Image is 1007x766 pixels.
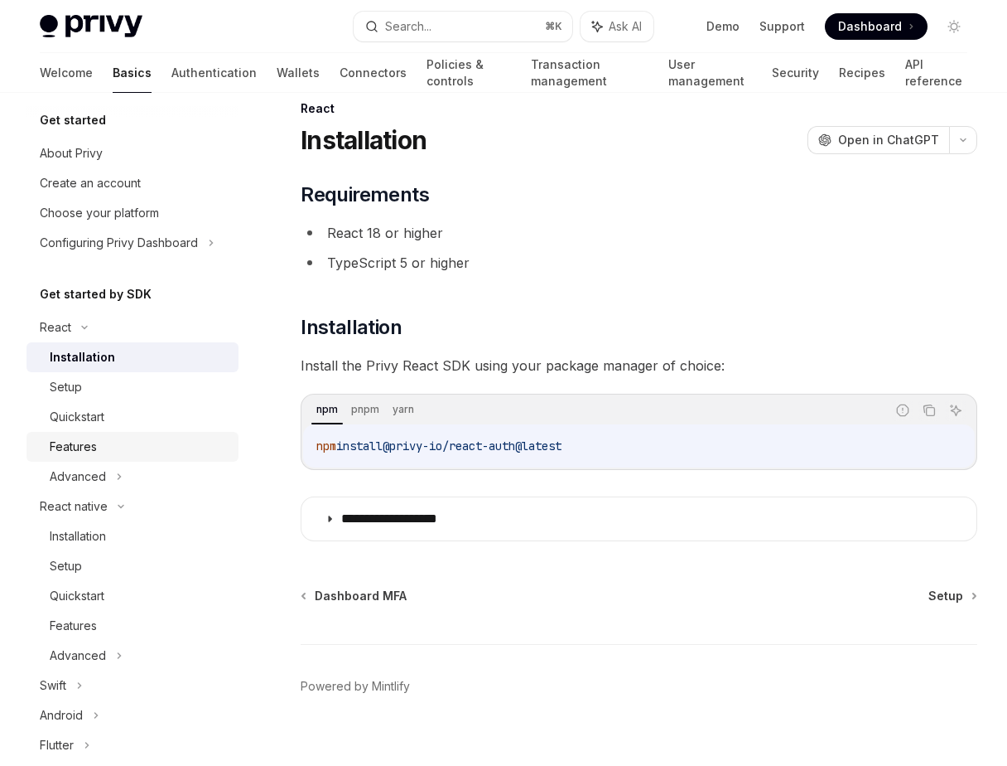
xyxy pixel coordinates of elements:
a: Dashboard [825,13,927,40]
a: Policies & controls [426,53,511,93]
a: Powered by Mintlify [301,678,410,695]
a: Installation [26,342,238,372]
button: Toggle dark mode [941,13,967,40]
div: Features [50,616,97,636]
span: @privy-io/react-auth@latest [383,439,561,453]
span: ⌘ K [545,20,562,33]
div: Advanced [50,646,106,666]
a: User management [668,53,752,93]
a: Quickstart [26,402,238,432]
button: Ask AI [945,400,966,421]
a: Recipes [839,53,885,93]
div: React [40,318,71,337]
div: Android [40,705,83,725]
div: Swift [40,676,66,696]
a: Setup [26,551,238,581]
span: Dashboard MFA [315,588,407,604]
a: API reference [905,53,967,93]
button: Search...⌘K [354,12,573,41]
a: Dashboard MFA [302,588,407,604]
a: Choose your platform [26,198,238,228]
div: React native [40,497,108,516]
span: Ask AI [609,18,642,35]
a: Demo [706,18,740,35]
div: Setup [50,556,82,576]
div: Search... [385,17,431,36]
div: npm [311,400,343,419]
button: Copy the contents from the code block [918,400,940,421]
div: Installation [50,347,115,367]
button: Report incorrect code [892,400,913,421]
div: Quickstart [50,586,104,606]
div: React [301,100,977,117]
a: Create an account [26,168,238,198]
div: Flutter [40,735,74,755]
li: TypeScript 5 or higher [301,251,977,274]
a: Welcome [40,53,93,93]
a: Setup [26,372,238,402]
a: Support [759,18,805,35]
h5: Get started [40,110,106,130]
a: Wallets [277,53,320,93]
span: Dashboard [838,18,902,35]
h1: Installation [301,125,426,155]
a: Features [26,611,238,641]
span: Requirements [301,182,429,208]
a: Quickstart [26,581,238,611]
div: Features [50,437,97,457]
a: Features [26,432,238,462]
img: light logo [40,15,142,38]
div: About Privy [40,143,103,163]
a: Authentication [171,53,257,93]
div: Quickstart [50,407,104,427]
div: pnpm [346,400,384,419]
a: Connectors [340,53,407,93]
span: Install the Privy React SDK using your package manager of choice: [301,354,977,377]
div: Advanced [50,467,106,487]
span: npm [316,439,336,453]
div: Configuring Privy Dashboard [40,233,198,253]
div: Choose your platform [40,203,159,223]
a: Security [772,53,819,93]
a: Basics [113,53,152,93]
a: Transaction management [531,53,648,93]
span: Installation [301,314,402,341]
span: Open in ChatGPT [838,132,939,148]
span: Setup [928,588,963,604]
button: Ask AI [581,12,653,41]
button: Open in ChatGPT [807,126,949,154]
a: About Privy [26,138,238,168]
h5: Get started by SDK [40,284,152,304]
a: Installation [26,521,238,551]
div: Create an account [40,173,141,193]
span: install [336,439,383,453]
div: yarn [388,400,419,419]
div: Installation [50,526,106,546]
div: Setup [50,377,82,397]
a: Setup [928,588,976,604]
li: React 18 or higher [301,221,977,245]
